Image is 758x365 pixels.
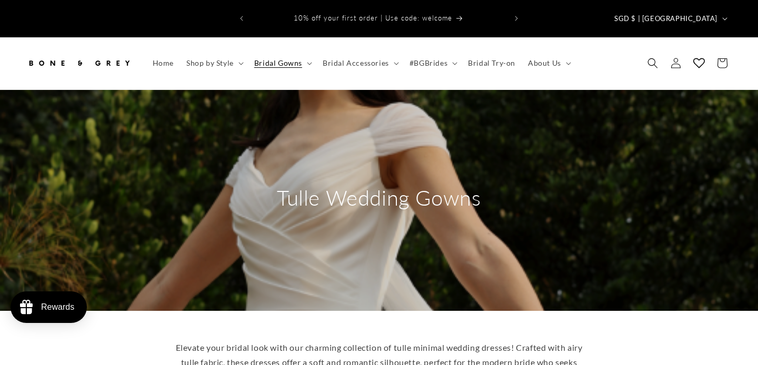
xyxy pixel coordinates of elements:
[522,52,575,74] summary: About Us
[468,58,515,68] span: Bridal Try-on
[230,8,253,28] button: Previous announcement
[26,52,132,75] img: Bone and Grey Bridal
[294,14,452,22] span: 10% off your first order | Use code: welcome
[403,52,462,74] summary: #BGBrides
[528,58,561,68] span: About Us
[23,48,136,79] a: Bone and Grey Bridal
[180,52,248,74] summary: Shop by Style
[323,58,389,68] span: Bridal Accessories
[254,58,302,68] span: Bridal Gowns
[641,52,664,75] summary: Search
[316,52,403,74] summary: Bridal Accessories
[41,302,74,312] div: Rewards
[146,52,180,74] a: Home
[186,58,234,68] span: Shop by Style
[248,52,316,74] summary: Bridal Gowns
[153,58,174,68] span: Home
[277,184,481,211] h2: Tulle Wedding Gowns
[462,52,522,74] a: Bridal Try-on
[614,14,717,24] span: SGD $ | [GEOGRAPHIC_DATA]
[608,8,732,28] button: SGD $ | [GEOGRAPHIC_DATA]
[410,58,447,68] span: #BGBrides
[505,8,528,28] button: Next announcement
